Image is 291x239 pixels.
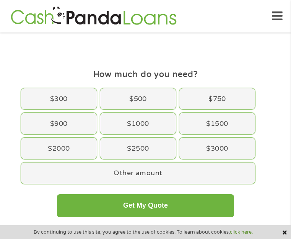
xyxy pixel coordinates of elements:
[21,138,97,159] div: $2000
[179,113,255,134] div: $1500
[21,163,255,184] div: Other amount
[100,113,176,134] div: $1000
[19,69,271,80] h4: How much do you need?
[100,88,176,110] div: $500
[8,5,179,27] img: GetLoanNow Logo
[179,88,255,110] div: $750
[21,113,97,134] div: $900
[230,229,253,235] a: click here.
[34,229,253,235] span: By continuing to use this site, you agree to the use of cookies. To learn about cookies,
[57,194,234,217] button: Get My Quote
[179,138,255,159] div: $3000
[100,138,176,159] div: $2500
[21,88,97,110] div: $300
